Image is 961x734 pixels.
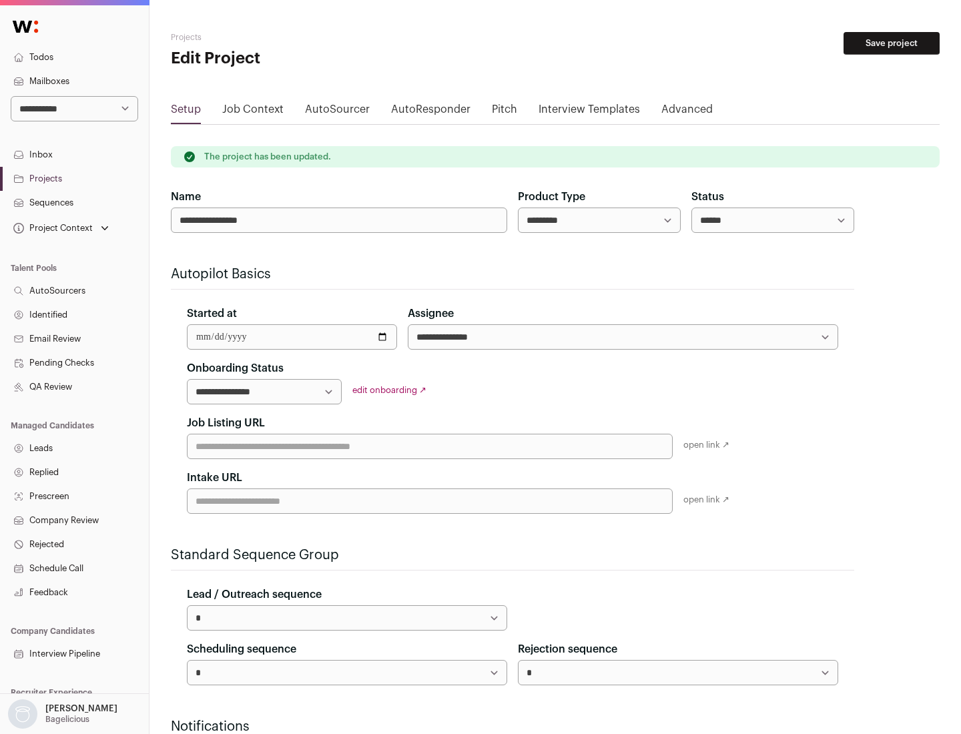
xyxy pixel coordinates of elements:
div: Project Context [11,223,93,234]
img: nopic.png [8,699,37,729]
label: Rejection sequence [518,641,617,657]
h1: Edit Project [171,48,427,69]
button: Save project [844,32,940,55]
h2: Autopilot Basics [171,265,854,284]
p: Bagelicious [45,714,89,725]
a: Setup [171,101,201,123]
a: Advanced [661,101,713,123]
a: Pitch [492,101,517,123]
label: Scheduling sequence [187,641,296,657]
p: The project has been updated. [204,151,331,162]
button: Open dropdown [5,699,120,729]
label: Started at [187,306,237,322]
label: Product Type [518,189,585,205]
label: Status [691,189,724,205]
img: Wellfound [5,13,45,40]
label: Job Listing URL [187,415,265,431]
p: [PERSON_NAME] [45,703,117,714]
label: Name [171,189,201,205]
label: Lead / Outreach sequence [187,587,322,603]
h2: Projects [171,32,427,43]
label: Onboarding Status [187,360,284,376]
label: Assignee [408,306,454,322]
a: Job Context [222,101,284,123]
a: edit onboarding ↗ [352,386,426,394]
button: Open dropdown [11,219,111,238]
a: Interview Templates [539,101,640,123]
a: AutoResponder [391,101,470,123]
a: AutoSourcer [305,101,370,123]
h2: Standard Sequence Group [171,546,854,565]
label: Intake URL [187,470,242,486]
